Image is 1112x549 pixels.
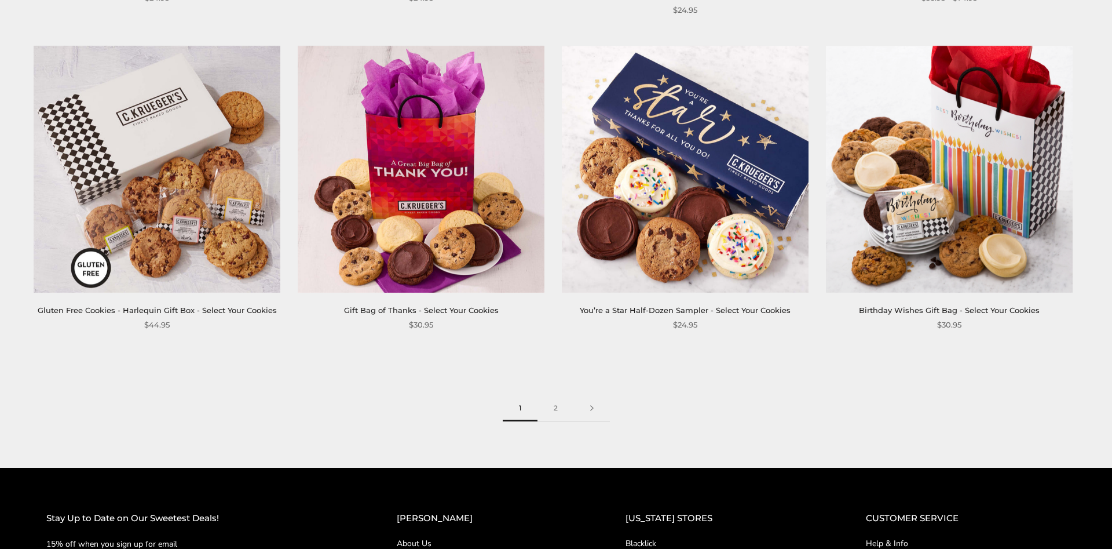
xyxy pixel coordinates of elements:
h2: Stay Up to Date on Our Sweetest Deals! [46,511,350,526]
span: $24.95 [673,319,697,331]
span: $30.95 [409,319,433,331]
a: Gift Bag of Thanks - Select Your Cookies [344,306,499,315]
span: $30.95 [937,319,961,331]
img: You’re a Star Half-Dozen Sampler - Select Your Cookies [562,46,809,293]
a: Next page [574,395,610,421]
iframe: Sign Up via Text for Offers [9,505,120,540]
img: Gluten Free Cookies - Harlequin Gift Box - Select Your Cookies [34,46,280,293]
h2: [PERSON_NAME] [397,511,580,526]
h2: CUSTOMER SERVICE [866,511,1066,526]
span: $44.95 [144,319,170,331]
img: Birthday Wishes Gift Bag - Select Your Cookies [826,46,1073,293]
span: $24.95 [673,4,697,16]
a: Gluten Free Cookies - Harlequin Gift Box - Select Your Cookies [38,306,277,315]
span: 1 [503,395,537,421]
a: You’re a Star Half-Dozen Sampler - Select Your Cookies [580,306,791,315]
img: Gift Bag of Thanks - Select Your Cookies [298,46,544,293]
a: 2 [537,395,574,421]
h2: [US_STATE] STORES [625,511,820,526]
a: Birthday Wishes Gift Bag - Select Your Cookies [859,306,1040,315]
